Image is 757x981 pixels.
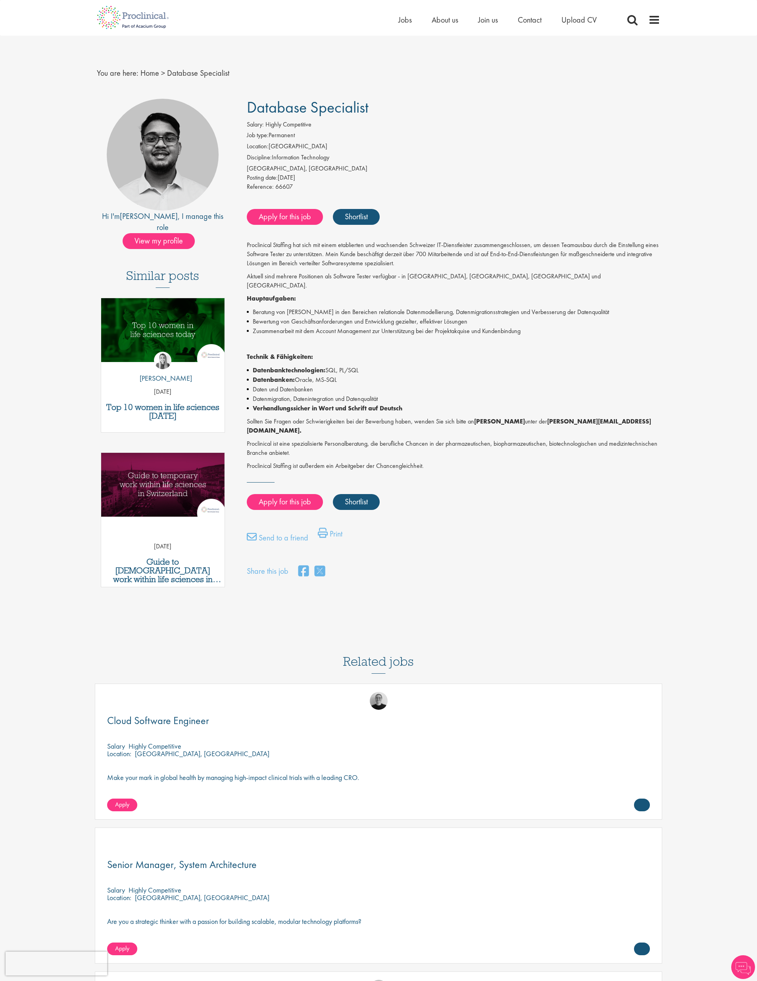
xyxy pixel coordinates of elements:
[97,68,138,78] span: You are here:
[247,375,661,385] li: Oracle, MS-SQL
[247,209,323,225] a: Apply for this job
[333,494,380,510] a: Shortlist
[247,494,323,510] a: Apply for this job
[253,376,295,384] strong: Datenbanken:
[247,462,661,471] p: Proclinical Staffing ist außerdem ein Arbeitgeber der Chancengleichheit.
[333,209,380,225] a: Shortlist
[135,749,269,758] p: [GEOGRAPHIC_DATA], [GEOGRAPHIC_DATA]
[315,563,325,580] a: share on twitter
[107,943,137,955] a: Apply
[247,182,274,192] label: Reference:
[107,893,131,902] span: Location:
[343,635,414,674] h3: Related jobs
[247,307,661,317] li: Beratung von [PERSON_NAME] in den Bereichen relationale Datenmodellierung, Datenmigrationsstrateg...
[134,373,192,383] p: [PERSON_NAME]
[247,173,278,182] span: Posting date:
[105,403,221,420] a: Top 10 women in life sciences [DATE]
[247,294,296,303] strong: Hauptaufgaben:
[398,15,412,25] a: Jobs
[247,153,272,162] label: Discipline:
[97,211,229,233] div: Hi I'm , I manage this role
[247,417,661,435] p: Sollten Sie Fragen oder Schwierigkeiten bei der Bewerbung haben, wenden Sie sich bitte an unter der
[107,885,125,895] span: Salary
[247,272,661,290] p: Aktuell sind mehrere Positionen als Software Tester verfügbar - in [GEOGRAPHIC_DATA], [GEOGRAPHIC...
[247,131,269,140] label: Job type:
[253,404,402,412] strong: Verhandlungssicher in Wort und Schrift auf Deutsch
[129,885,181,895] p: Highly Competitive
[518,15,542,25] a: Contact
[247,353,313,361] strong: Technik & Fähigkeiten:
[101,298,225,362] img: Top 10 women in life sciences today
[247,241,661,470] div: Job description
[247,131,661,142] li: Permanent
[370,692,388,710] img: Emma Pretorious
[247,241,661,268] p: Proclinical Staffing hat sich mit einem etablierten und wachsenden Schweizer IT-Dienstleister zus...
[247,142,269,151] label: Location:
[107,749,131,758] span: Location:
[154,352,171,369] img: Hannah Burke
[247,532,308,548] a: Send to a friend
[161,68,165,78] span: >
[107,799,137,811] a: Apply
[101,453,225,523] a: Link to a post
[101,387,225,397] p: [DATE]
[247,366,661,375] li: SQL, PL/SQL
[247,164,661,173] div: [GEOGRAPHIC_DATA], [GEOGRAPHIC_DATA]
[115,800,129,809] span: Apply
[107,858,257,871] span: Senior Manager, System Architecture
[247,326,661,336] li: Zusammenarbeit mit dem Account Management zur Unterstützung bei der Projektakquise und Kundenbindung
[247,173,661,182] div: [DATE]
[474,417,525,425] strong: [PERSON_NAME]
[318,528,342,544] a: Print
[247,385,661,394] li: Daten und Datenbanken
[107,716,650,726] a: Cloud Software Engineer
[247,439,661,458] p: Proclinical ist eine spezialisierte Personalberatung, die berufliche Chancen in der pharmazeutisc...
[123,233,195,249] span: View my profile
[129,741,181,751] p: Highly Competitive
[275,182,293,191] span: 66607
[253,366,325,374] strong: Datenbanktechnologien:
[247,394,661,404] li: Datenmigration, Datenintegration und Datenqualität
[101,542,225,551] p: [DATE]
[107,741,125,751] span: Salary
[167,68,229,78] span: Database Specialist
[432,15,458,25] a: About us
[478,15,498,25] a: Join us
[561,15,597,25] a: Upload CV
[247,417,651,435] strong: [PERSON_NAME][EMAIL_ADDRESS][DOMAIN_NAME].
[120,211,178,221] a: [PERSON_NAME]
[101,298,225,368] a: Link to a post
[265,120,311,128] span: Highly Competitive
[107,714,209,727] span: Cloud Software Engineer
[123,235,203,245] a: View my profile
[135,893,269,902] p: [GEOGRAPHIC_DATA], [GEOGRAPHIC_DATA]
[105,558,221,584] a: Guide to [DEMOGRAPHIC_DATA] work within life sciences in [GEOGRAPHIC_DATA]
[134,352,192,387] a: Hannah Burke [PERSON_NAME]
[247,317,661,326] li: Bewertung von Geschäftsanforderungen und Entwicklung gezielter, effektiver Lösungen
[247,97,369,117] span: Database Specialist
[247,565,288,577] label: Share this job
[115,944,129,952] span: Apply
[107,860,650,870] a: Senior Manager, System Architecture
[247,153,661,164] li: Information Technology
[107,774,650,781] p: Make your mark in global health by managing high-impact clinical trials with a leading CRO.
[247,120,264,129] label: Salary:
[247,142,661,153] li: [GEOGRAPHIC_DATA]
[6,952,107,975] iframe: reCAPTCHA
[140,68,159,78] a: breadcrumb link
[731,955,755,979] img: Chatbot
[107,918,650,925] p: Are you a strategic thinker with a passion for building scalable, modular technology platforms?
[107,99,219,211] img: imeage of recruiter Timothy Deschamps
[126,269,199,288] h3: Similar posts
[298,563,309,580] a: share on facebook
